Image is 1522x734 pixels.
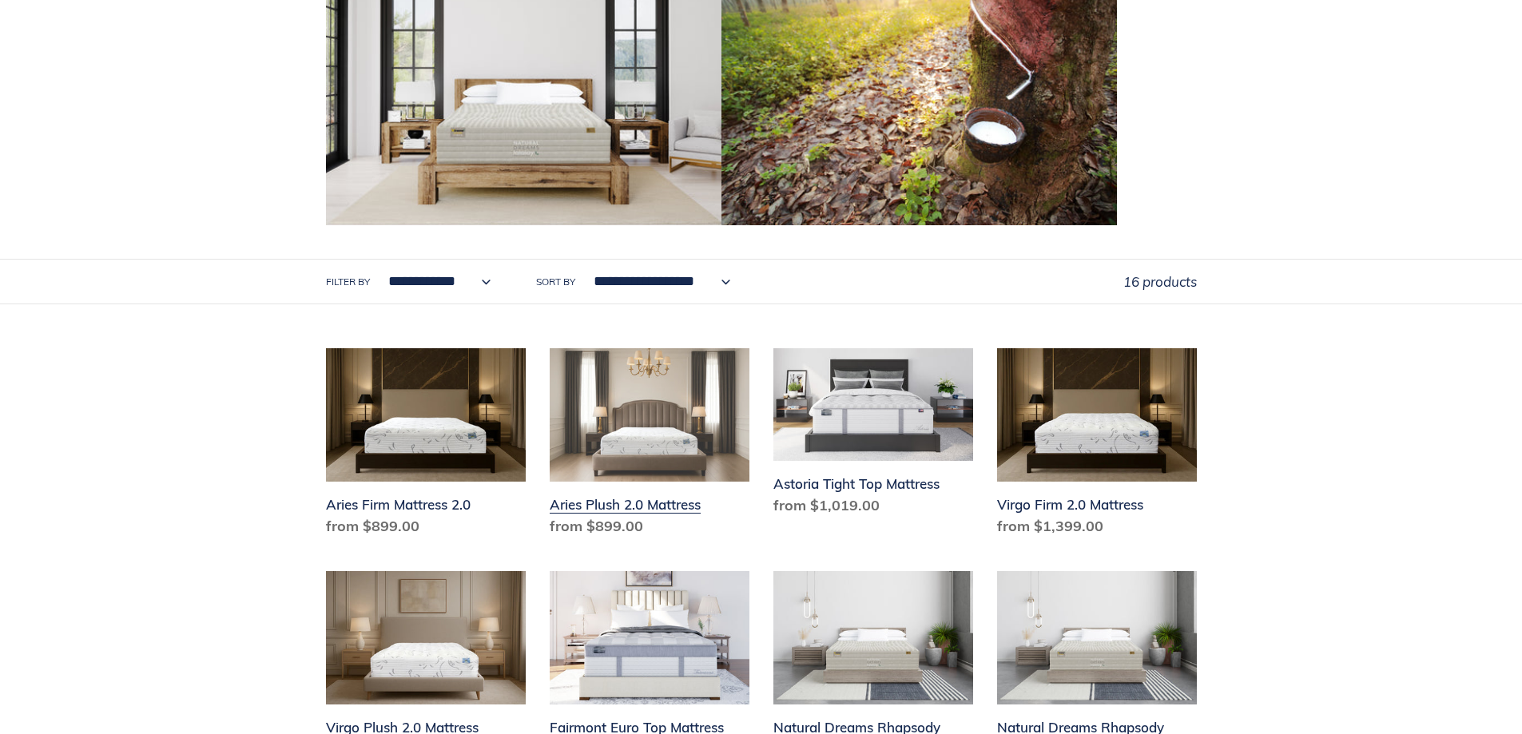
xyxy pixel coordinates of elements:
a: Virgo Firm 2.0 Mattress [997,348,1197,543]
a: Aries Plush 2.0 Mattress [550,348,749,543]
a: Aries Firm Mattress 2.0 [326,348,526,543]
label: Sort by [536,275,575,289]
span: 16 products [1123,273,1197,290]
label: Filter by [326,275,370,289]
a: Astoria Tight Top Mattress [773,348,973,522]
